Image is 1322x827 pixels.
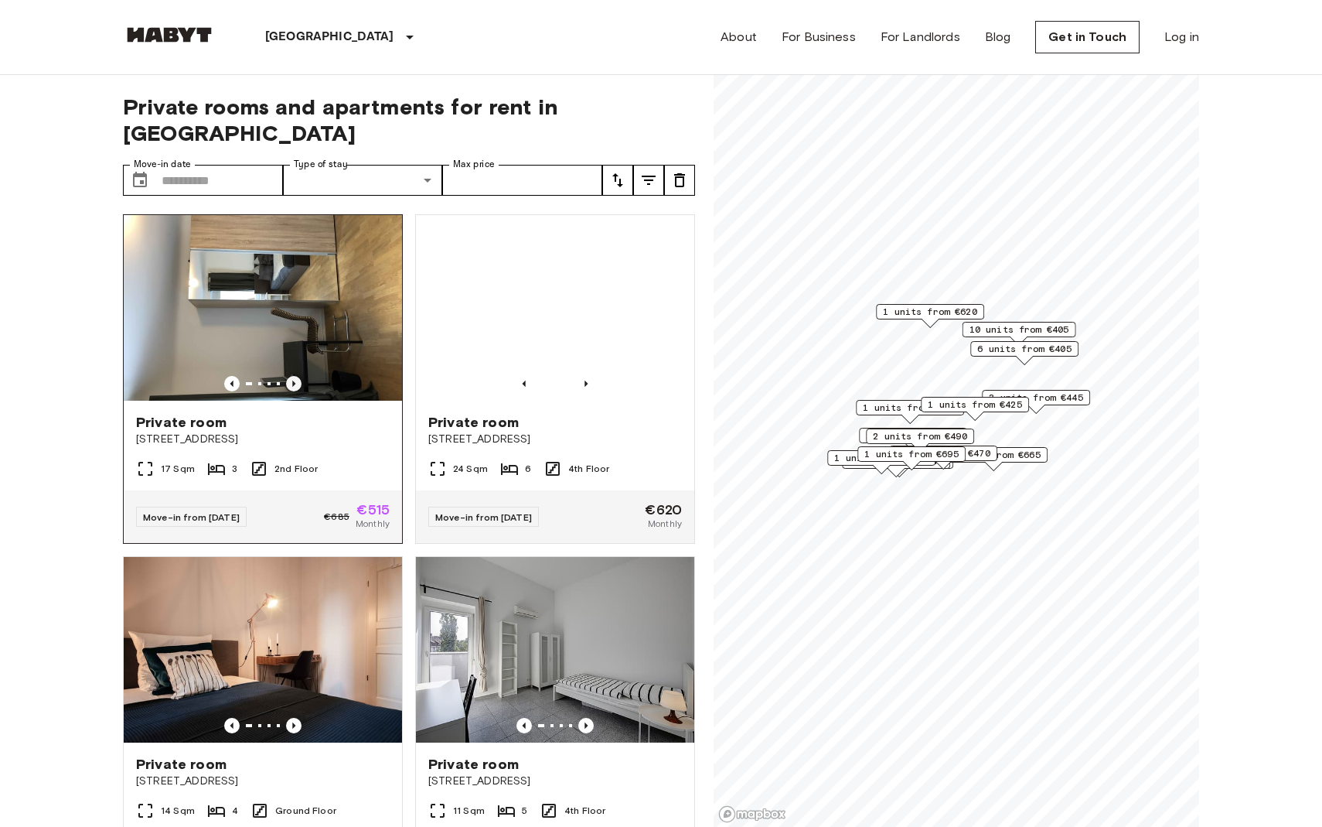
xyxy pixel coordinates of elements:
[873,429,967,443] span: 2 units from €490
[136,413,227,432] span: Private room
[564,804,605,818] span: 4th Floor
[946,448,1041,462] span: 1 units from €665
[416,215,694,401] img: Marketing picture of unit DE-09-016-001-02HF
[578,718,594,733] button: Previous image
[516,376,532,391] button: Previous image
[921,397,1029,421] div: Map marker
[428,432,682,447] span: [STREET_ADDRESS]
[428,413,519,432] span: Private room
[568,462,609,476] span: 4th Floor
[428,755,519,774] span: Private room
[857,446,966,470] div: Map marker
[963,322,1076,346] div: Map marker
[1035,21,1140,53] a: Get in Touch
[143,511,240,523] span: Move-in from [DATE]
[856,400,964,424] div: Map marker
[224,718,240,733] button: Previous image
[883,305,977,319] span: 1 units from €620
[896,446,990,460] span: 2 units from €470
[881,28,960,46] a: For Landlords
[224,376,240,391] button: Previous image
[161,804,195,818] span: 14 Sqm
[928,398,1022,412] span: 1 units from €425
[124,165,155,196] button: Choose date
[863,401,957,415] span: 1 units from €605
[416,557,694,743] img: Marketing picture of unit DE-09-018-05M
[136,774,390,789] span: [STREET_ADDRESS]
[578,376,594,391] button: Previous image
[232,804,238,818] span: 4
[664,165,695,196] button: tune
[136,755,227,774] span: Private room
[982,390,1090,414] div: Map marker
[356,517,390,531] span: Monthly
[123,214,403,544] a: Marketing picture of unit DE-09-006-002-01HFPrevious imagePrevious imagePrivate room[STREET_ADDRE...
[161,462,195,476] span: 17 Sqm
[124,557,402,743] img: Marketing picture of unit DE-09-010-001-03HF
[969,323,1069,337] span: 10 units from €405
[985,28,1011,46] a: Blog
[265,28,394,46] p: [GEOGRAPHIC_DATA]
[522,804,527,818] span: 5
[859,428,967,452] div: Map marker
[989,391,1083,405] span: 3 units from €445
[718,805,786,823] a: Mapbox logo
[1164,28,1199,46] a: Log in
[324,510,349,524] span: €685
[977,342,1072,356] span: 6 units from €405
[232,462,237,476] span: 3
[124,215,402,401] img: Marketing picture of unit DE-09-006-002-01HF
[134,158,191,171] label: Move-in date
[633,165,664,196] button: tune
[453,462,488,476] span: 24 Sqm
[602,165,633,196] button: tune
[275,804,336,818] span: Ground Floor
[286,718,302,733] button: Previous image
[866,429,974,453] div: Map marker
[453,804,485,818] span: 11 Sqm
[516,718,532,733] button: Previous image
[136,432,390,447] span: [STREET_ADDRESS]
[648,517,682,531] span: Monthly
[123,94,695,146] span: Private rooms and apartments for rent in [GEOGRAPHIC_DATA]
[435,511,532,523] span: Move-in from [DATE]
[123,27,216,43] img: Habyt
[274,462,318,476] span: 2nd Floor
[415,214,695,544] a: Marketing picture of unit DE-09-016-001-02HFPrevious imagePrevious imagePrivate room[STREET_ADDRE...
[782,28,856,46] a: For Business
[970,341,1078,365] div: Map marker
[721,28,757,46] a: About
[864,447,959,461] span: 1 units from €695
[876,304,984,328] div: Map marker
[834,451,928,465] span: 1 units from €645
[453,158,495,171] label: Max price
[356,503,390,517] span: €515
[294,158,348,171] label: Type of stay
[525,462,531,476] span: 6
[645,503,682,517] span: €620
[428,774,682,789] span: [STREET_ADDRESS]
[286,376,302,391] button: Previous image
[827,450,935,474] div: Map marker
